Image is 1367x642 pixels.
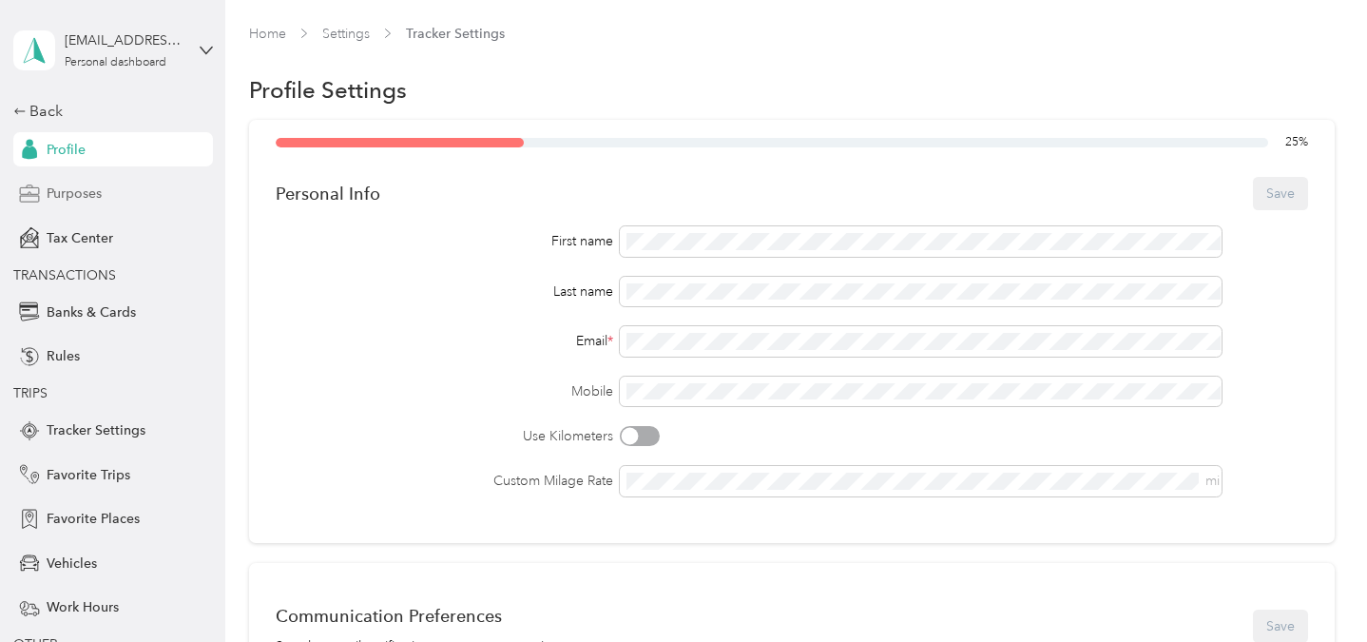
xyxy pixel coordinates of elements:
span: Favorite Trips [47,465,130,485]
span: TRIPS [13,385,48,401]
div: Communication Preferences [276,606,562,626]
span: Favorite Places [47,509,140,529]
a: Home [249,26,286,42]
span: Tracker Settings [47,420,145,440]
span: Banks & Cards [47,302,136,322]
div: Email [276,331,613,351]
span: Profile [47,140,86,160]
div: Personal Info [276,184,380,204]
span: Work Hours [47,597,119,617]
label: Mobile [276,381,613,401]
span: mi [1205,473,1220,489]
span: Tracker Settings [406,24,505,44]
div: Last name [276,282,613,302]
span: Rules [47,346,80,366]
div: Back [13,100,203,123]
span: Vehicles [47,554,97,574]
span: 25 % [1285,134,1308,151]
div: First name [276,231,613,251]
label: Use Kilometers [276,426,613,446]
a: Settings [322,26,370,42]
label: Custom Milage Rate [276,471,613,491]
div: [EMAIL_ADDRESS][DOMAIN_NAME] [65,30,183,50]
div: Personal dashboard [65,57,166,68]
span: Purposes [47,184,102,204]
span: TRANSACTIONS [13,267,116,283]
iframe: Everlance-gr Chat Button Frame [1261,535,1367,642]
span: Tax Center [47,228,113,248]
h1: Profile Settings [249,80,407,100]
